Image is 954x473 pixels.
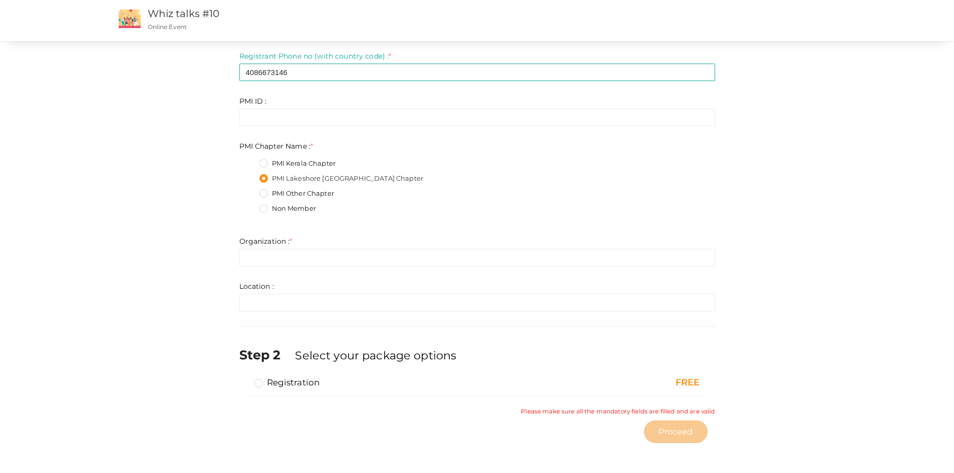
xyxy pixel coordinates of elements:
[239,96,267,106] label: PMI ID :
[521,407,715,415] small: Please make sure all the mandatory fields are filled and are valid
[564,376,700,389] div: FREE
[239,64,715,81] input: Enter registrant phone no here.
[259,189,334,199] label: PMI Other Chapter
[295,347,456,363] label: Select your package options
[239,346,293,364] label: Step 2
[148,8,220,20] a: Whiz talks #10
[254,376,320,388] label: Registration
[239,141,313,151] label: PMI Chapter Name :
[259,159,336,169] label: PMI Kerala Chapter
[259,174,423,184] label: PMI Lakeshore [GEOGRAPHIC_DATA] Chapter
[239,236,292,246] label: Organization :
[659,426,693,437] span: Proceed
[239,281,274,291] label: Location :
[259,204,316,214] label: Non Member
[239,51,392,61] label: Registrant Phone no (with country code) :
[148,23,625,31] p: Online Event
[644,420,707,443] button: Proceed
[119,10,141,28] img: event2.png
